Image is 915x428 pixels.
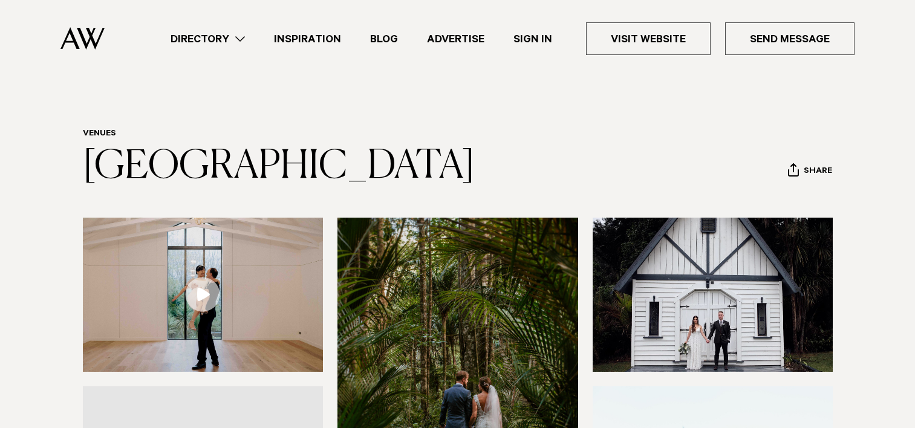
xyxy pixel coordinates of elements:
a: Venues [83,129,116,139]
a: Visit Website [586,22,711,55]
a: Send Message [725,22,855,55]
a: Sign In [499,31,567,47]
span: Share [804,166,832,178]
a: Blog [356,31,412,47]
a: Inspiration [259,31,356,47]
img: Auckland Weddings Logo [60,27,105,50]
a: Advertise [412,31,499,47]
button: Share [787,163,833,181]
a: [GEOGRAPHIC_DATA] [83,148,475,186]
a: Directory [156,31,259,47]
